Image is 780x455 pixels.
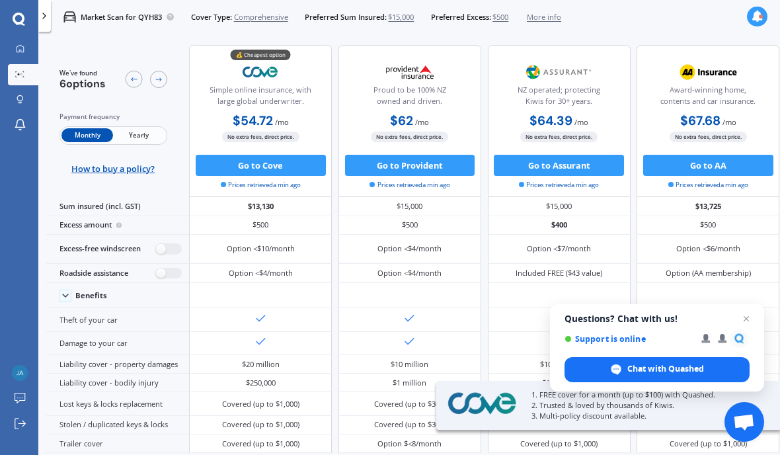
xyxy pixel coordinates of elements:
span: / mo [574,117,588,127]
div: Covered (up to $1,000) [222,399,299,409]
span: Monthly [61,128,113,142]
button: Go to Cove [196,155,326,176]
button: Go to AA [643,155,773,176]
div: $500 [338,216,481,235]
span: Prices retrieved a min ago [519,181,599,190]
img: car.f15378c7a67c060ca3f3.svg [63,11,76,23]
span: More info [527,12,561,22]
div: Option <$4/month [377,243,442,254]
div: Covered (up to $300) [374,419,446,430]
img: e9b0b63e976a29407687572ec7929fef [12,365,28,381]
div: Sum insured (incl. GST) [46,197,189,216]
span: Close chat [738,311,754,327]
div: Covered (up to $1,000) [222,419,299,430]
img: AA.webp [673,59,743,85]
div: $15,000 [338,197,481,216]
div: Liability cover - bodily injury [46,374,189,392]
img: Cove.webp [226,59,296,85]
div: $400 [488,216,631,235]
img: Provident.png [375,59,445,85]
div: $1 million [542,378,576,388]
div: 💰 Cheapest option [231,50,291,60]
div: $13,725 [637,197,779,216]
div: Payment frequency [59,112,167,122]
span: $15,000 [388,12,414,22]
span: Chat with Quashed [627,363,704,375]
div: Chat with Quashed [565,357,750,382]
div: $20 million [242,359,280,370]
div: $10 million [391,359,428,370]
div: Roadside assistance [46,264,189,283]
p: 2. Trusted & loved by thousands of Kiwis. [531,400,754,411]
div: Open chat [724,402,764,442]
span: Prices retrieved a min ago [370,181,449,190]
div: Option <$6/month [676,243,740,254]
div: Covered (up to $1,000) [520,438,598,449]
span: Support is online [565,334,692,344]
div: Option <$10/month [227,243,295,254]
div: Option <$7/month [527,243,591,254]
p: 1. FREE cover for a month (up to $100) with Quashed. [531,390,754,400]
div: NZ operated; protecting Kiwis for 30+ years. [496,85,621,111]
div: Excess amount [46,216,189,235]
span: Preferred Sum Insured: [305,12,387,22]
span: Prices retrieved a min ago [221,181,301,190]
div: Damage to your car [46,332,189,355]
b: $62 [390,112,413,129]
div: $1 million [393,378,426,388]
span: We've found [59,69,106,78]
b: $54.72 [233,112,273,129]
b: $64.39 [529,112,572,129]
div: Covered (up to $1,000) [222,438,299,449]
div: $15,000 [488,197,631,216]
button: Go to Assurant [494,155,624,176]
div: Option $<8/month [377,438,442,449]
div: Award-winning home, contents and car insurance. [646,85,770,111]
span: Preferred Excess: [431,12,491,22]
div: Option <$4/month [229,268,293,278]
span: No extra fees, direct price. [371,132,448,142]
span: Yearly [113,128,165,142]
span: / mo [722,117,736,127]
img: Assurant.png [524,59,594,85]
div: $13,130 [189,197,332,216]
div: Covered (up to $1,000) [670,438,747,449]
div: Stolen / duplicated keys & locks [46,416,189,434]
span: No extra fees, direct price. [670,132,747,142]
div: $250,000 [246,378,276,388]
div: $500 [189,216,332,235]
div: Simple online insurance, with large global underwriter. [198,85,323,111]
span: / mo [275,117,289,127]
p: Market Scan for QYH83 [81,12,162,22]
span: / mo [415,117,429,127]
p: 3. Multi-policy discount available. [531,411,754,421]
span: $500 [492,12,508,22]
span: Prices retrieved a min ago [668,181,748,190]
span: How to buy a policy? [71,163,155,174]
div: Benefits [75,291,107,300]
div: $500 [637,216,779,235]
span: No extra fees, direct price. [520,132,598,142]
span: Comprehensive [234,12,288,22]
span: No extra fees, direct price. [222,132,299,142]
div: Included FREE ($43 value) [516,268,602,278]
div: Trailer cover [46,434,189,453]
img: Cove.webp [445,390,519,417]
button: Go to Provident [345,155,475,176]
b: $67.68 [680,112,721,129]
span: Questions? Chat with us! [565,313,750,324]
div: Covered (up to $300) [374,399,446,409]
div: Theft of your car [46,308,189,331]
div: Lost keys & locks replacement [46,392,189,415]
div: Proud to be 100% NZ owned and driven. [348,85,472,111]
div: Option (AA membership) [666,268,751,278]
span: 6 options [59,77,106,91]
div: Liability cover - property damages [46,355,189,374]
div: $10 million [540,359,578,370]
div: Option <$4/month [377,268,442,278]
div: Excess-free windscreen [46,235,189,264]
span: Cover Type: [191,12,232,22]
